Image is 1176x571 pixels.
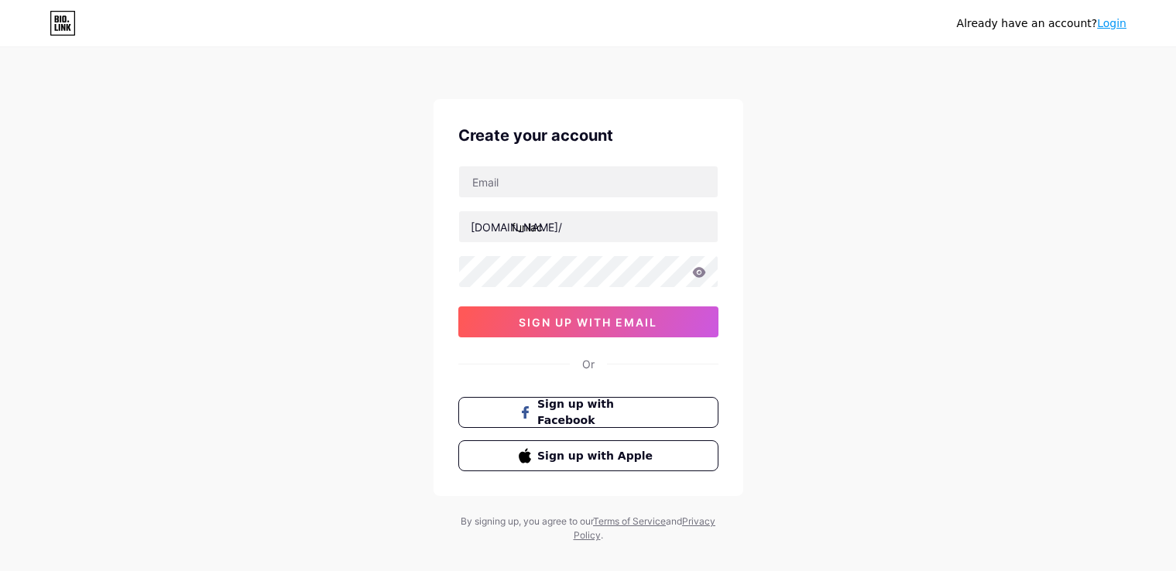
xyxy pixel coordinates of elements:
input: username [459,211,718,242]
div: Create your account [458,124,718,147]
input: Email [459,166,718,197]
button: Sign up with Apple [458,440,718,471]
div: [DOMAIN_NAME]/ [471,219,562,235]
a: Login [1097,17,1126,29]
a: Terms of Service [593,515,666,527]
span: sign up with email [519,316,657,329]
div: Already have an account? [957,15,1126,32]
span: Sign up with Apple [537,448,657,464]
div: Or [582,356,595,372]
span: Sign up with Facebook [537,396,657,429]
button: Sign up with Facebook [458,397,718,428]
button: sign up with email [458,306,718,337]
div: By signing up, you agree to our and . [457,515,720,542]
